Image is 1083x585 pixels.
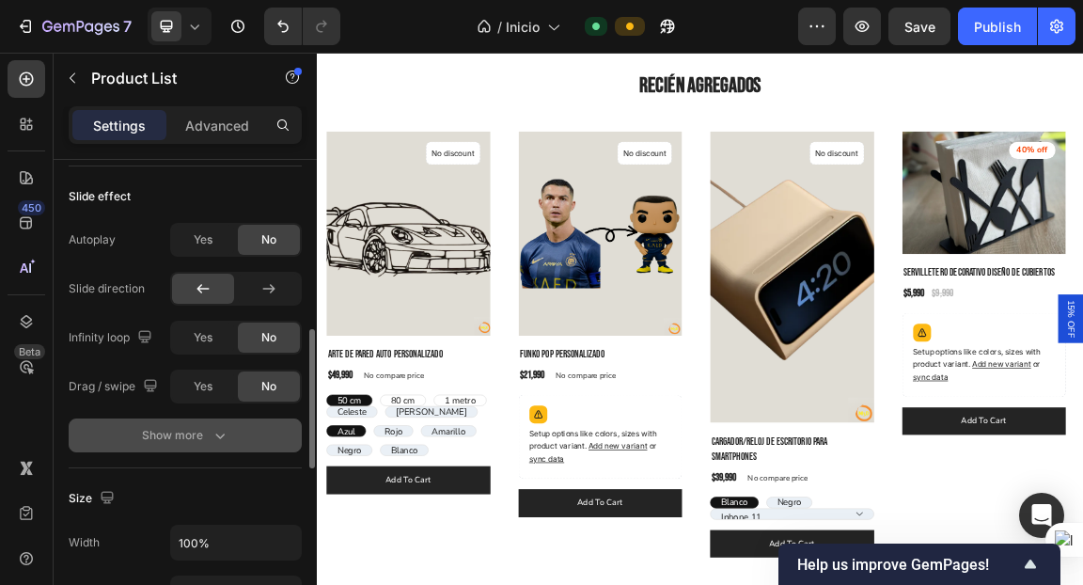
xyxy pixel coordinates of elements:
[194,378,212,395] span: Yes
[261,378,276,395] span: No
[297,117,539,419] a: Funko pop personalizado
[169,140,232,157] p: No discount
[142,426,229,445] div: Show more
[188,504,234,522] span: 1 metro
[579,117,821,545] a: Cargador/Reloj de Escritorio para Smartphones
[264,8,340,45] div: Undo/Redo
[8,8,140,45] button: 7
[353,470,441,482] p: No compare price
[14,344,45,359] div: Beta
[797,553,1042,576] button: Show survey - Help us improve GemPages!
[506,17,540,37] span: Inicio
[904,342,939,369] div: $9,990
[14,117,256,419] a: Arte de pared Auto personalizado
[14,433,256,459] a: Arte de pared Auto personalizado
[734,140,797,157] p: No discount
[30,521,73,539] span: Celeste
[93,116,146,135] p: Settings
[69,188,131,205] div: Slide effect
[904,19,935,35] span: Save
[862,342,897,369] div: $5,990
[888,8,950,45] button: Save
[69,325,156,351] div: Infinity loop
[100,549,126,567] span: Rojo
[451,140,514,157] p: No discount
[497,17,502,37] span: /
[1019,493,1064,538] div: Open Intercom Messenger
[958,8,1037,45] button: Publish
[965,452,1052,466] span: Add new variant
[297,463,337,489] div: $21,990
[69,280,145,297] div: Slide direction
[169,549,219,567] span: Amarillo
[297,433,539,459] a: Funko pop personalizado
[69,534,100,551] div: Width
[18,200,45,215] div: 450
[14,463,55,489] div: $49,990
[317,53,1083,585] iframe: Design area
[91,67,251,89] p: Product List
[194,329,212,346] span: Yes
[30,549,56,567] span: Azul
[69,419,302,452] button: Show more
[797,556,1019,574] span: Help us improve GemPages!
[261,231,276,248] span: No
[878,471,930,485] span: sync data
[30,504,66,522] span: 50 cm
[109,504,145,522] span: 80 cm
[194,231,212,248] span: Yes
[185,116,249,135] p: Advanced
[171,526,301,560] input: Auto
[69,231,116,248] div: Autoplay
[261,329,276,346] span: No
[974,17,1021,37] div: Publish
[117,521,221,539] span: [PERSON_NAME]
[123,15,132,38] p: 7
[949,534,1015,553] div: Add to cart
[70,470,158,482] p: No compare price
[69,486,118,512] div: Size
[69,374,162,400] div: Drag / swipe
